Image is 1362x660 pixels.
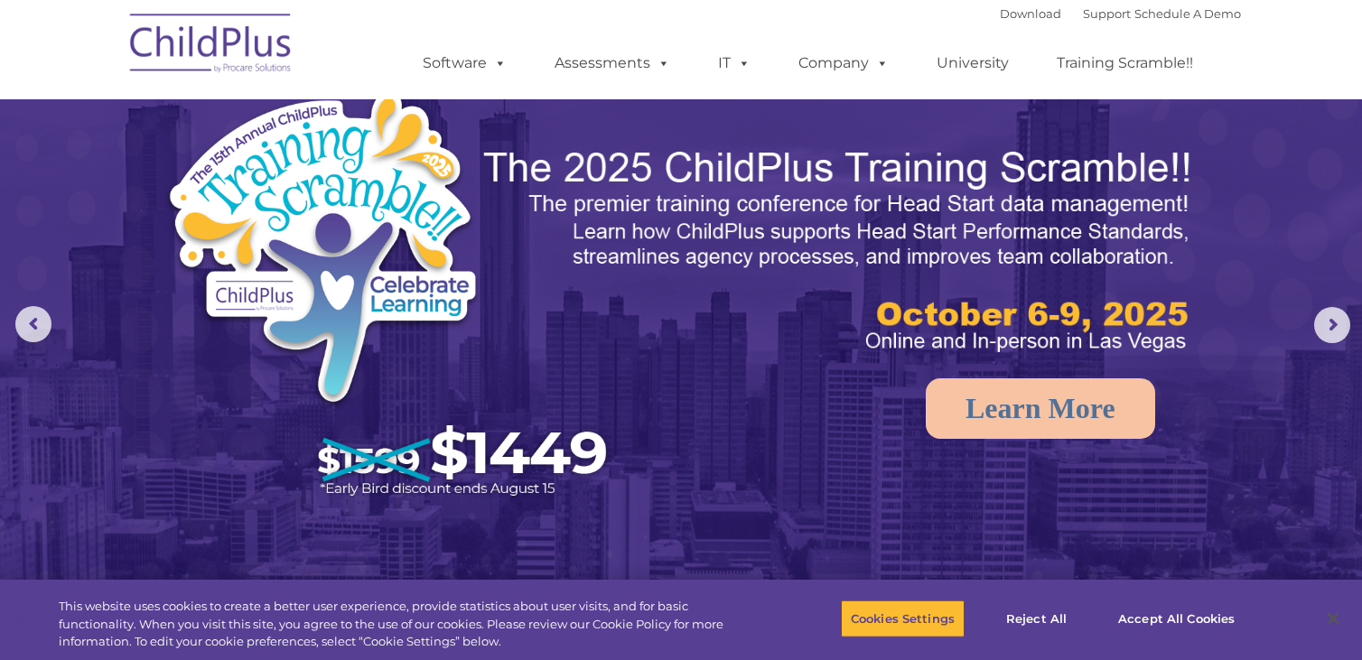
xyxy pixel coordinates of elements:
a: Download [1000,6,1061,21]
button: Accept All Cookies [1108,600,1245,637]
button: Reject All [980,600,1093,637]
a: Assessments [536,45,688,81]
a: Software [405,45,525,81]
a: Schedule A Demo [1134,6,1241,21]
a: IT [700,45,769,81]
a: Learn More [926,378,1155,439]
font: | [1000,6,1241,21]
div: This website uses cookies to create a better user experience, provide statistics about user visit... [59,598,749,651]
button: Cookies Settings [841,600,965,637]
a: Support [1083,6,1131,21]
a: Training Scramble!! [1039,45,1211,81]
img: ChildPlus by Procare Solutions [121,1,302,91]
button: Close [1313,599,1353,638]
a: University [919,45,1027,81]
a: Company [780,45,907,81]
